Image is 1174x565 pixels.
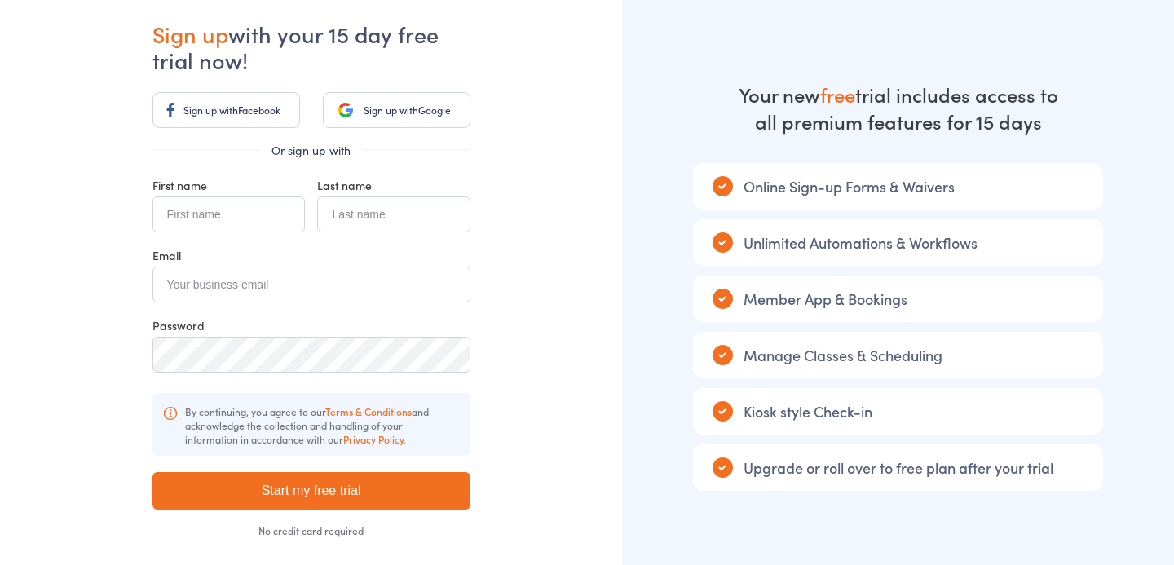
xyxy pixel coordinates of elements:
a: Sign up withGoogle [323,92,470,128]
span: Sign up with [364,103,418,117]
input: Start my free trial [152,472,470,510]
input: Last name [317,196,470,232]
a: Sign up withFacebook [152,92,300,128]
span: Sign up [152,18,228,49]
strong: free [820,81,855,108]
div: Unlimited Automations & Workflows [693,219,1103,266]
div: Email [152,247,470,263]
div: Kiosk style Check-in [693,388,1103,435]
div: Last name [317,177,470,193]
div: Your new trial includes access to all premium features for 15 days [735,81,1061,135]
div: Upgrade or roll over to free plan after your trial [693,444,1103,491]
div: Member App & Bookings [693,276,1103,322]
div: Manage Classes & Scheduling [693,332,1103,378]
div: First name [152,177,305,193]
input: First name [152,196,305,232]
a: Privacy Policy. [343,432,406,446]
a: Terms & Conditions [325,404,412,418]
div: Online Sign-up Forms & Waivers [693,163,1103,210]
div: Or sign up with [152,142,470,158]
div: By continuing, you agree to our and acknowledge the collection and handling of your information i... [152,393,470,456]
div: No credit card required [152,526,470,536]
input: Your business email [152,267,470,302]
div: Password [152,317,470,333]
span: Sign up with [183,103,238,117]
h1: with your 15 day free trial now! [152,20,470,73]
